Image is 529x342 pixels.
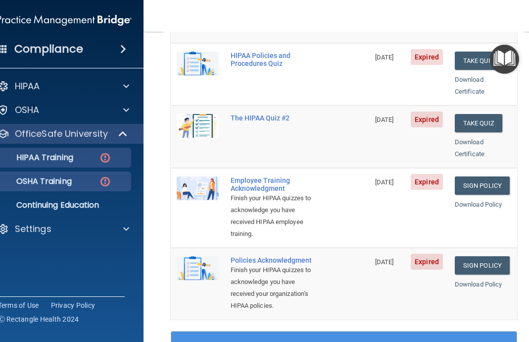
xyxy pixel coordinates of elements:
[455,176,510,195] a: Sign Policy
[455,52,502,70] button: Take Quiz
[411,112,443,127] span: Expired
[455,256,510,275] a: Sign Policy
[455,201,502,208] a: Download Policy
[455,76,484,95] a: Download Certificate
[455,114,502,132] button: Take Quiz
[231,52,320,67] div: HIPAA Policies and Procedures Quiz
[51,300,96,310] a: Privacy Policy
[231,256,320,264] div: Policies Acknowledgment
[411,174,443,190] span: Expired
[15,128,108,140] p: OfficeSafe University
[455,13,484,33] a: Download Certificate
[231,114,320,122] div: The HIPAA Quiz #2
[455,138,484,158] a: Download Certificate
[15,80,40,92] p: HIPAA
[411,254,443,270] span: Expired
[231,192,320,240] div: Finish your HIPAA quizzes to acknowledge you have received HIPAA employee training.
[411,49,443,65] span: Expired
[231,176,320,192] div: Employee Training Acknowledgment
[375,116,394,123] span: [DATE]
[358,272,517,311] iframe: Drift Widget Chat Controller
[490,45,519,74] button: Open Resource Center
[14,42,83,56] h4: Compliance
[375,258,394,266] span: [DATE]
[375,54,394,61] span: [DATE]
[15,223,51,235] p: Settings
[231,264,320,312] div: Finish your HIPAA quizzes to acknowledge you have received your organization’s HIPAA policies.
[375,178,394,186] span: [DATE]
[99,152,111,164] img: danger-circle.6113f641.png
[99,175,111,188] img: danger-circle.6113f641.png
[15,104,40,116] p: OSHA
